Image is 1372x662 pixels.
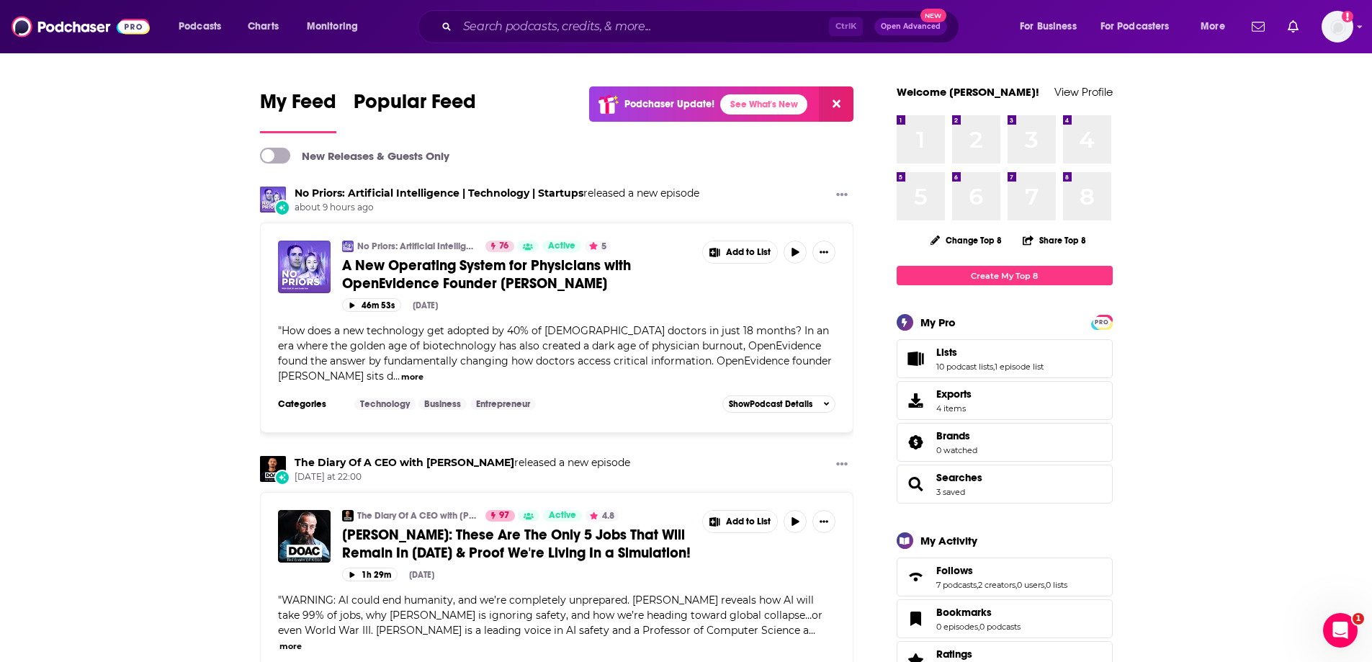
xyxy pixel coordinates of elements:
[1323,613,1358,648] iframe: Intercom live chat
[897,381,1113,420] a: Exports
[1044,580,1046,590] span: ,
[922,231,1011,249] button: Change Top 8
[897,423,1113,462] span: Brands
[936,606,1021,619] a: Bookmarks
[936,648,1009,661] a: Ratings
[1091,15,1191,38] button: open menu
[936,346,957,359] span: Lists
[12,13,150,40] img: Podchaser - Follow, Share and Rate Podcasts
[936,403,972,413] span: 4 items
[936,622,978,632] a: 0 episodes
[830,456,853,474] button: Show More Button
[485,241,514,252] a: 76
[342,568,398,581] button: 1h 29m
[812,241,835,264] button: Show More Button
[1017,580,1044,590] a: 0 users
[279,640,302,653] button: more
[1020,17,1077,37] span: For Business
[726,516,771,527] span: Add to List
[897,266,1113,285] a: Create My Top 8
[902,567,931,587] a: Follows
[1010,15,1095,38] button: open menu
[979,622,1021,632] a: 0 podcasts
[809,624,815,637] span: ...
[874,18,947,35] button: Open AdvancedNew
[295,471,630,483] span: [DATE] at 22:00
[260,456,286,482] img: The Diary Of A CEO with Steven Bartlett
[179,17,221,37] span: Podcasts
[726,247,771,258] span: Add to List
[897,465,1113,504] span: Searches
[978,622,979,632] span: ,
[920,534,977,547] div: My Activity
[722,395,836,413] button: ShowPodcast Details
[260,89,336,133] a: My Feed
[295,187,583,200] a: No Priors: Artificial Intelligence | Technology | Startups
[278,241,331,293] a: A New Operating System for Physicians with OpenEvidence Founder Daniel Nadler
[1046,580,1067,590] a: 0 lists
[295,456,514,469] a: The Diary Of A CEO with Steven Bartlett
[1093,316,1111,327] a: PRO
[936,429,977,442] a: Brands
[936,346,1044,359] a: Lists
[920,9,946,22] span: New
[549,509,576,523] span: Active
[977,580,978,590] span: ,
[936,471,982,484] span: Searches
[1100,17,1170,37] span: For Podcasters
[278,324,832,383] span: How does a new technology get adopted by 40% of [DEMOGRAPHIC_DATA] doctors in just 18 months? In ...
[248,17,279,37] span: Charts
[295,202,699,214] span: about 9 hours ago
[409,570,434,580] div: [DATE]
[413,300,438,310] div: [DATE]
[543,510,582,522] a: Active
[354,89,476,133] a: Popular Feed
[260,89,336,122] span: My Feed
[1353,613,1364,625] span: 1
[920,316,956,329] div: My Pro
[342,256,692,292] a: A New Operating System for Physicians with OpenEvidence Founder [PERSON_NAME]
[936,487,965,497] a: 3 saved
[729,399,812,409] span: Show Podcast Details
[585,241,611,252] button: 5
[342,241,354,252] img: No Priors: Artificial Intelligence | Technology | Startups
[260,187,286,213] img: No Priors: Artificial Intelligence | Technology | Startups
[936,388,972,401] span: Exports
[1191,15,1243,38] button: open menu
[431,10,973,43] div: Search podcasts, credits, & more...
[278,594,822,637] span: WARNING: AI could end humanity, and we’re completely unprepared. [PERSON_NAME] reveals how AI wil...
[1322,11,1353,43] span: Logged in as mindyn
[902,390,931,411] span: Exports
[902,474,931,494] a: Searches
[1246,14,1270,39] a: Show notifications dropdown
[295,456,630,470] h3: released a new episode
[936,445,977,455] a: 0 watched
[357,241,476,252] a: No Priors: Artificial Intelligence | Technology | Startups
[902,432,931,452] a: Brands
[278,510,331,563] img: Roman Yampolskiy: These Are The Only 5 Jobs That Will Remain In 2030 & Proof We're Living In a Si...
[418,398,467,410] a: Business
[342,298,401,312] button: 46m 53s
[1022,226,1087,254] button: Share Top 8
[1322,11,1353,43] img: User Profile
[238,15,287,38] a: Charts
[703,241,778,263] button: Show More Button
[936,606,992,619] span: Bookmarks
[260,148,449,164] a: New Releases & Guests Only
[342,256,631,292] span: A New Operating System for Physicians with OpenEvidence Founder [PERSON_NAME]
[357,510,476,522] a: The Diary Of A CEO with [PERSON_NAME]
[993,362,995,372] span: ,
[624,98,714,110] p: Podchaser Update!
[1342,11,1353,22] svg: Add a profile image
[978,580,1015,590] a: 2 creators
[342,526,691,562] span: [PERSON_NAME]: These Are The Only 5 Jobs That Will Remain In [DATE] & Proof We're Living In a Sim...
[295,187,699,200] h3: released a new episode
[897,339,1113,378] span: Lists
[902,609,931,629] a: Bookmarks
[1093,317,1111,328] span: PRO
[393,370,400,383] span: ...
[274,200,290,215] div: New Episode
